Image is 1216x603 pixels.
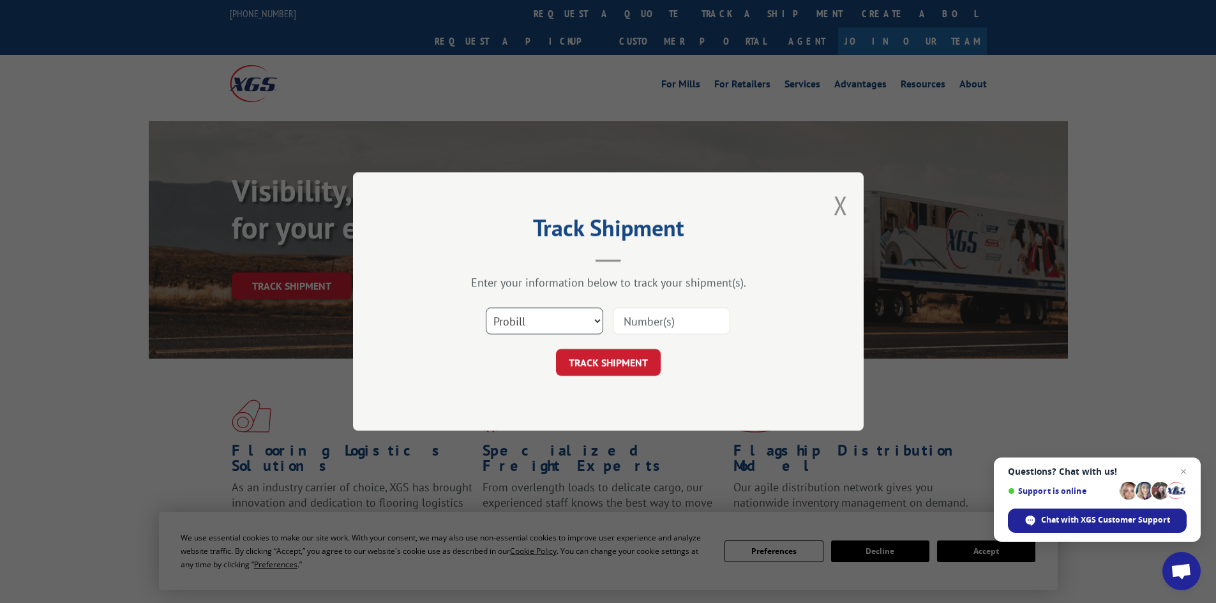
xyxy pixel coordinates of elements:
[1176,464,1191,479] span: Close chat
[834,188,848,222] button: Close modal
[1008,509,1187,533] div: Chat with XGS Customer Support
[417,219,800,243] h2: Track Shipment
[1041,514,1170,526] span: Chat with XGS Customer Support
[417,275,800,290] div: Enter your information below to track your shipment(s).
[613,308,730,334] input: Number(s)
[1008,466,1187,477] span: Questions? Chat with us!
[1008,486,1115,496] span: Support is online
[556,349,661,376] button: TRACK SHIPMENT
[1162,552,1201,590] div: Open chat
